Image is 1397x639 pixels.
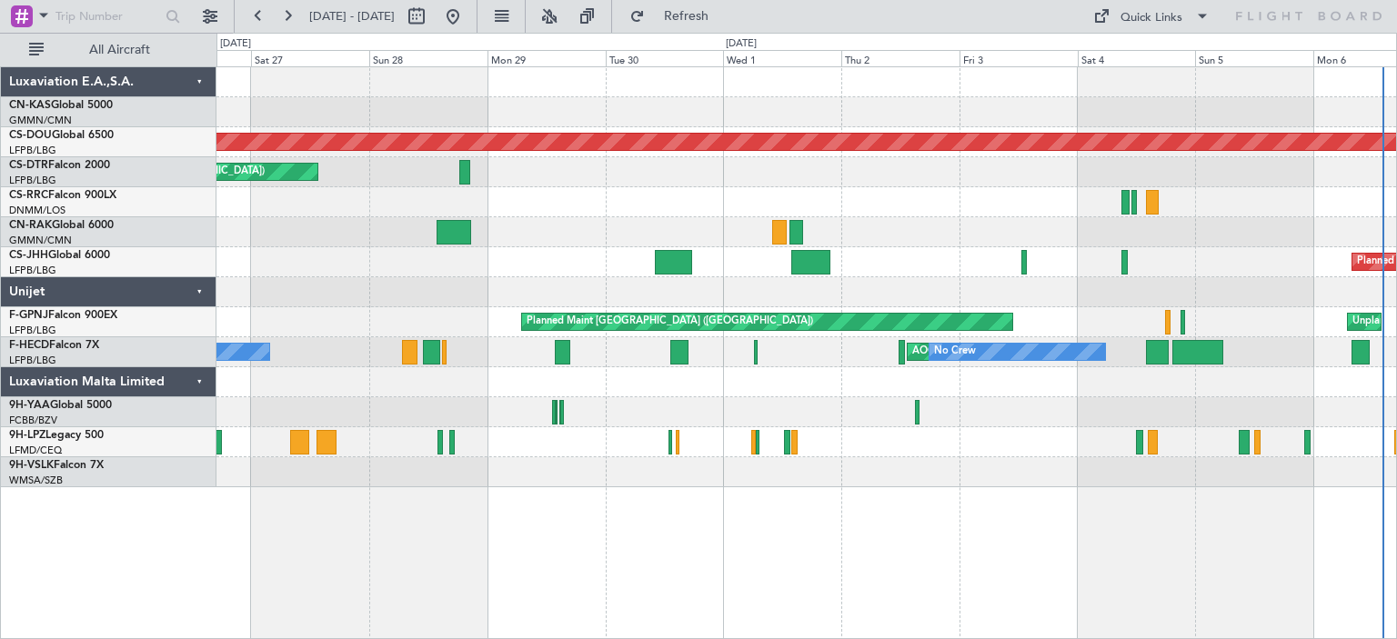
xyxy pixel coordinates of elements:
[487,50,606,66] div: Mon 29
[648,10,725,23] span: Refresh
[9,400,50,411] span: 9H-YAA
[960,50,1078,66] div: Fri 3
[621,2,730,31] button: Refresh
[9,114,72,127] a: GMMN/CMN
[527,308,813,335] div: Planned Maint [GEOGRAPHIC_DATA] ([GEOGRAPHIC_DATA])
[9,310,117,321] a: F-GPNJFalcon 900EX
[9,264,56,277] a: LFPB/LBG
[9,250,48,261] span: CS-JHH
[9,130,114,141] a: CS-DOUGlobal 6500
[9,340,49,351] span: F-HECD
[251,50,369,66] div: Sat 27
[9,430,45,441] span: 9H-LPZ
[9,174,56,187] a: LFPB/LBG
[9,460,54,471] span: 9H-VSLK
[9,354,56,367] a: LFPB/LBG
[369,50,487,66] div: Sun 28
[9,190,48,201] span: CS-RRC
[9,310,48,321] span: F-GPNJ
[912,338,1103,365] div: AOG Maint Paris ([GEOGRAPHIC_DATA])
[9,234,72,247] a: GMMN/CMN
[1195,50,1313,66] div: Sun 5
[1084,2,1219,31] button: Quick Links
[9,160,110,171] a: CS-DTRFalcon 2000
[47,44,192,56] span: All Aircraft
[9,430,104,441] a: 9H-LPZLegacy 500
[9,250,110,261] a: CS-JHHGlobal 6000
[9,340,99,351] a: F-HECDFalcon 7X
[55,3,160,30] input: Trip Number
[9,460,104,471] a: 9H-VSLKFalcon 7X
[9,414,57,427] a: FCBB/BZV
[9,444,62,457] a: LFMD/CEQ
[934,338,976,365] div: No Crew
[606,50,724,66] div: Tue 30
[9,100,113,111] a: CN-KASGlobal 5000
[9,220,52,231] span: CN-RAK
[726,36,757,52] div: [DATE]
[9,324,56,337] a: LFPB/LBG
[9,160,48,171] span: CS-DTR
[9,190,116,201] a: CS-RRCFalcon 900LX
[723,50,841,66] div: Wed 1
[9,474,63,487] a: WMSA/SZB
[9,400,112,411] a: 9H-YAAGlobal 5000
[1078,50,1196,66] div: Sat 4
[9,100,51,111] span: CN-KAS
[220,36,251,52] div: [DATE]
[309,8,395,25] span: [DATE] - [DATE]
[9,204,65,217] a: DNMM/LOS
[9,130,52,141] span: CS-DOU
[9,220,114,231] a: CN-RAKGlobal 6000
[1121,9,1182,27] div: Quick Links
[9,144,56,157] a: LFPB/LBG
[20,35,197,65] button: All Aircraft
[841,50,960,66] div: Thu 2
